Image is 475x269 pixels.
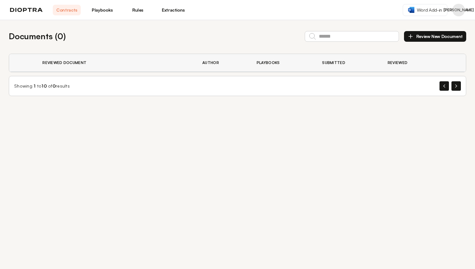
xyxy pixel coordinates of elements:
button: Next [451,81,461,91]
a: Extractions [159,5,187,15]
th: Playbooks [249,54,314,72]
span: 10 [41,83,47,89]
span: [PERSON_NAME] [444,8,473,13]
div: Showing to of results [14,83,70,89]
span: Word Add-in [417,7,442,13]
th: Author [195,54,249,72]
a: Contracts [53,5,81,15]
th: Reviewed [380,54,440,72]
img: word [408,7,414,13]
a: Rules [124,5,152,15]
div: Jacques Arnoux [452,4,465,16]
img: logo [10,8,43,12]
a: Playbooks [88,5,116,15]
span: 1 [34,83,35,89]
span: 0 [52,83,56,89]
a: Word Add-in [403,4,447,16]
th: Submitted [314,54,380,72]
button: Review New Document [404,31,466,42]
button: Previous [440,81,449,91]
h2: Documents ( 0 ) [9,30,66,42]
th: Reviewed Document [35,54,195,72]
button: Profile menu [452,4,465,16]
